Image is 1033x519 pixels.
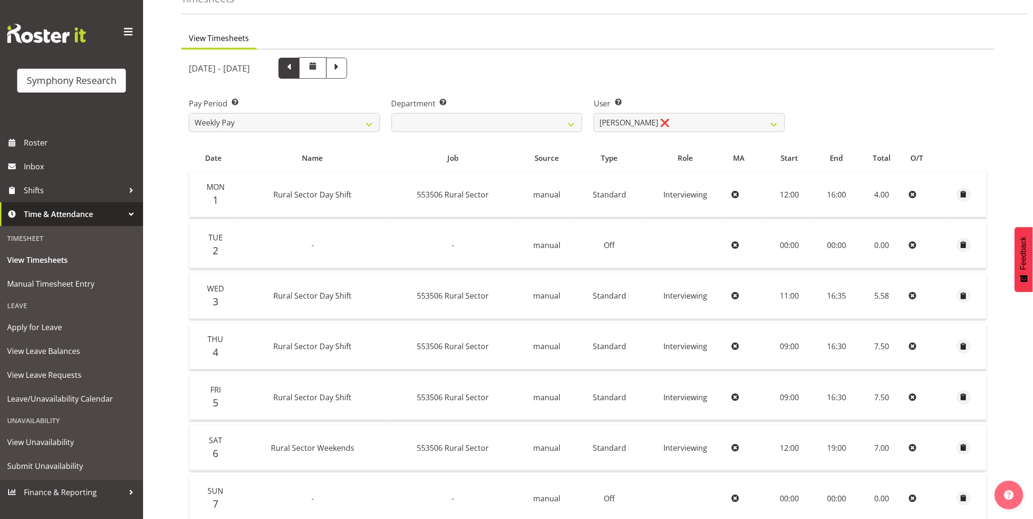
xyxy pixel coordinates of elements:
span: View Leave Balances [7,344,136,358]
span: Leave/Unavailability Calendar [7,392,136,406]
td: 4.00 [858,172,905,218]
td: 7.00 [858,425,905,471]
a: Submit Unavailability [2,454,141,478]
span: 553506 Rural Sector [417,291,489,301]
a: Apply for Leave [2,315,141,339]
div: Type [581,153,638,164]
span: Mon [207,182,225,192]
span: - [452,240,454,250]
td: Standard [576,172,643,218]
div: Name [243,153,382,164]
a: View Unavailability [2,430,141,454]
span: Rural Sector Day Shift [274,189,352,200]
div: Unavailability [2,411,141,430]
span: Tue [208,232,223,243]
span: View Leave Requests [7,368,136,382]
a: Leave/Unavailability Calendar [2,387,141,411]
span: Fri [210,384,221,395]
span: manual [534,493,561,504]
td: 16:30 [815,374,858,420]
span: manual [534,443,561,453]
td: Standard [576,374,643,420]
td: 16:00 [815,172,858,218]
div: Source [524,153,570,164]
span: 553506 Rural Sector [417,392,489,403]
span: Interviewing [664,443,708,453]
td: 7.50 [858,324,905,370]
td: 12:00 [764,172,815,218]
span: manual [534,291,561,301]
td: 12:00 [764,425,815,471]
div: O/T [911,153,939,164]
a: View Timesheets [2,248,141,272]
span: Rural Sector Day Shift [274,341,352,352]
img: Rosterit website logo [7,24,86,43]
td: Off [576,222,643,268]
span: - [311,493,314,504]
div: Start [770,153,809,164]
span: Sun [207,486,223,496]
td: 16:35 [815,273,858,319]
td: 00:00 [815,222,858,268]
span: Inbox [24,159,138,174]
span: 553506 Rural Sector [417,443,489,453]
img: help-xxl-2.png [1004,490,1014,500]
td: Standard [576,324,643,370]
span: Manual Timesheet Entry [7,277,136,291]
td: 09:00 [764,324,815,370]
span: Feedback [1020,237,1028,270]
td: 00:00 [764,222,815,268]
div: Total [864,153,900,164]
span: Interviewing [664,189,708,200]
a: View Leave Requests [2,363,141,387]
td: 19:00 [815,425,858,471]
span: - [311,240,314,250]
h5: [DATE] - [DATE] [189,63,250,73]
div: MA [733,153,759,164]
span: Rural Sector Weekends [271,443,354,453]
span: 7 [213,497,218,510]
td: 09:00 [764,374,815,420]
span: View Timesheets [189,32,249,44]
span: 1 [213,193,218,207]
label: Pay Period [189,98,380,109]
span: Wed [207,283,224,294]
span: Shifts [24,183,124,197]
span: Interviewing [664,341,708,352]
span: manual [534,392,561,403]
td: 16:30 [815,324,858,370]
span: Interviewing [664,392,708,403]
div: End [820,153,853,164]
span: 2 [213,244,218,257]
span: Submit Unavailability [7,459,136,473]
span: 5 [213,396,218,409]
span: Thu [207,334,223,344]
span: Time & Attendance [24,207,124,221]
span: View Unavailability [7,435,136,449]
a: Manual Timesheet Entry [2,272,141,296]
div: Role [649,153,723,164]
label: User [594,98,785,109]
span: 553506 Rural Sector [417,189,489,200]
span: Finance & Reporting [24,485,124,499]
span: Sat [209,435,222,446]
span: Rural Sector Day Shift [274,392,352,403]
a: View Leave Balances [2,339,141,363]
div: Date [195,153,232,164]
label: Department [392,98,583,109]
span: Roster [24,135,138,150]
span: View Timesheets [7,253,136,267]
span: manual [534,189,561,200]
td: Standard [576,273,643,319]
span: Apply for Leave [7,320,136,334]
span: 3 [213,295,218,308]
span: 6 [213,446,218,460]
span: 4 [213,345,218,359]
td: 5.58 [858,273,905,319]
button: Feedback - Show survey [1015,227,1033,292]
span: - [452,493,454,504]
span: Rural Sector Day Shift [274,291,352,301]
div: Leave [2,296,141,315]
div: Timesheet [2,228,141,248]
span: manual [534,341,561,352]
